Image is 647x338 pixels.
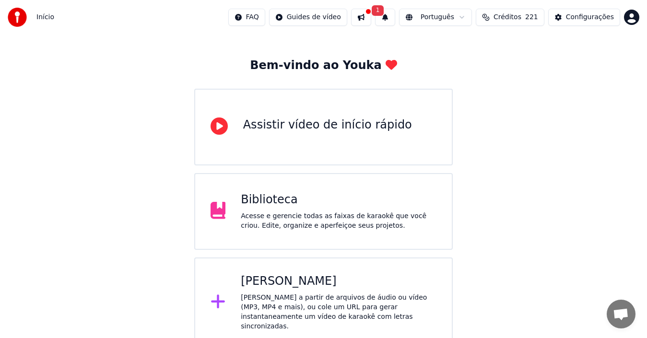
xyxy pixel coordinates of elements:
[8,8,27,27] img: youka
[525,12,538,22] span: 221
[241,274,436,289] div: [PERSON_NAME]
[476,9,544,26] button: Créditos221
[241,293,436,331] div: [PERSON_NAME] a partir de arquivos de áudio ou vídeo (MP3, MP4 e mais), ou cole um URL para gerar...
[36,12,54,22] span: Início
[566,12,614,22] div: Configurações
[250,58,397,73] div: Bem-vindo ao Youka
[372,5,384,16] span: 1
[269,9,347,26] button: Guides de vídeo
[548,9,620,26] button: Configurações
[243,117,412,133] div: Assistir vídeo de início rápido
[228,9,265,26] button: FAQ
[494,12,521,22] span: Créditos
[375,9,395,26] button: 1
[36,12,54,22] nav: breadcrumb
[607,300,635,328] a: Conversa aberta
[241,211,436,231] div: Acesse e gerencie todas as faixas de karaokê que você criou. Edite, organize e aperfeiçoe seus pr...
[241,192,436,208] div: Biblioteca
